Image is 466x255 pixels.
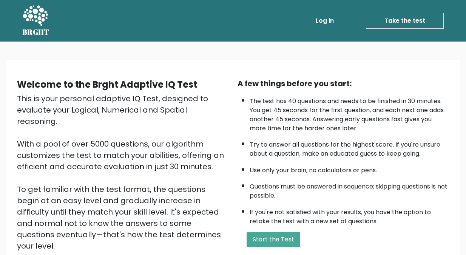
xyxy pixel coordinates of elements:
li: Try to answer all questions for the highest score. If you're unsure about a question, make an edu... [250,136,449,158]
div: A few things before you start: [238,78,449,89]
a: Take the test [366,13,444,29]
h5: BRGHT [22,28,49,37]
b: Welcome to the Brght Adaptive IQ Test [17,78,197,91]
li: If you're not satisfied with your results, you have the option to retake the test with a new set ... [250,204,449,226]
a: BRGHT [22,3,49,39]
button: Start the Test [247,232,300,247]
a: Log in [313,13,337,28]
li: Use only your brain, no calculators or pens. [250,162,449,175]
li: The test has 40 questions and needs to be finished in 30 minutes. You get 45 seconds for the firs... [250,93,449,133]
li: Questions must be answered in sequence; skipping questions is not possible. [250,178,449,200]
